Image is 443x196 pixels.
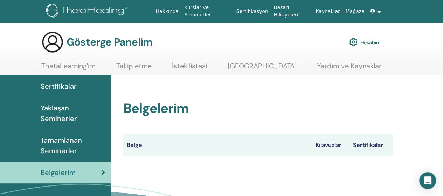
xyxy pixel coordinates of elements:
a: Mağaza [342,5,367,18]
font: Hakkında [156,8,179,14]
font: [GEOGRAPHIC_DATA] [228,61,297,70]
font: Kurslar ve Seminerler [184,5,211,18]
font: Sertifikalar [353,141,383,149]
font: Takip etme [116,61,152,70]
a: Başarı Hikayeleri [271,1,313,21]
font: İstek listesi [172,61,207,70]
font: Belgelerim [41,168,76,177]
a: ThetaLearning'im [41,62,96,75]
a: İstek listesi [172,62,207,75]
a: Hakkında [153,5,182,18]
img: cog.svg [349,36,358,48]
font: Kaynaklar [316,8,340,14]
font: Belge [127,141,142,149]
font: Sertifikalar [41,82,77,91]
a: [GEOGRAPHIC_DATA] [228,62,297,75]
a: Kaynaklar [313,5,343,18]
font: Yaklaşan Seminerler [41,103,77,123]
font: ThetaLearning'im [41,61,96,70]
a: Hesabım [349,34,381,50]
font: Hesabım [360,39,381,46]
a: Takip etme [116,62,152,75]
font: Gösterge Panelim [67,35,152,49]
font: Sertifikasyon [236,8,268,14]
img: logo.png [46,4,130,19]
font: Başarı Hikayeleri [274,5,298,18]
font: Kılavuzlar [315,141,341,149]
div: Intercom Messenger'ı açın [419,172,436,189]
img: generic-user-icon.jpg [41,31,64,53]
font: Belgelerim [123,100,189,117]
font: Tamamlanan Seminerler [41,136,82,155]
a: Sertifikasyon [234,5,271,18]
font: Mağaza [345,8,364,14]
a: Yardım ve Kaynaklar [317,62,381,75]
font: Yardım ve Kaynaklar [317,61,381,70]
a: Kurslar ve Seminerler [181,1,234,21]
